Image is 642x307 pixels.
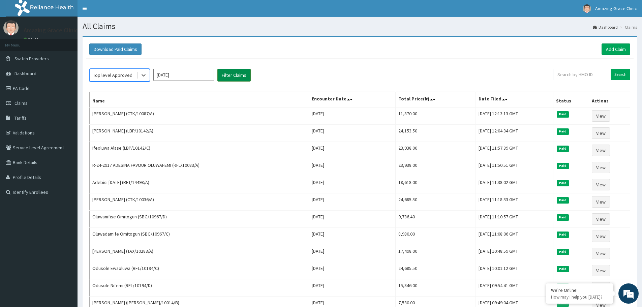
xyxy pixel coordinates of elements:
td: [DATE] [309,228,396,245]
span: Paid [557,214,569,220]
td: 11,870.00 [396,107,476,125]
th: Actions [589,92,630,108]
a: Online [24,37,40,41]
td: [DATE] 11:57:39 GMT [476,142,553,159]
td: [DATE] [309,245,396,262]
td: [DATE] [309,279,396,297]
a: View [592,110,610,122]
td: [DATE] [309,211,396,228]
li: Claims [618,24,637,30]
td: [DATE] [309,262,396,279]
th: Date Filed [476,92,553,108]
td: [PERSON_NAME] (TAX/10283/A) [90,245,309,262]
td: [DATE] 12:04:34 GMT [476,125,553,142]
a: Dashboard [593,24,618,30]
a: Add Claim [602,43,630,55]
td: 9,736.40 [396,211,476,228]
p: How may I help you today? [551,294,608,300]
span: Tariffs [14,115,27,121]
a: View [592,196,610,208]
span: Paid [557,197,569,203]
td: 24,685.50 [396,262,476,279]
div: Chat with us now [35,38,113,47]
div: Minimize live chat window [111,3,127,20]
img: User Image [3,20,19,35]
td: Oluwanifise Omitogun (SBG/10967/D) [90,211,309,228]
td: [DATE] 11:18:33 GMT [476,193,553,211]
td: 17,498.00 [396,245,476,262]
a: View [592,231,610,242]
a: View [592,179,610,190]
td: [PERSON_NAME] (CTK/10036/A) [90,193,309,211]
td: [DATE] [309,193,396,211]
span: Switch Providers [14,56,49,62]
td: Ifeoluwa Alase (LBP/10142/C) [90,142,309,159]
textarea: Type your message and hit 'Enter' [3,184,128,208]
td: [DATE] 10:01:12 GMT [476,262,553,279]
th: Encounter Date [309,92,396,108]
span: Paid [557,163,569,169]
span: Paid [557,146,569,152]
td: [PERSON_NAME] (CTK/10087/A) [90,107,309,125]
td: [DATE] [309,159,396,176]
div: We're Online! [551,287,608,293]
span: Paid [557,249,569,255]
h1: All Claims [83,22,637,31]
span: Amazing Grace Clinic [595,5,637,11]
span: Paid [557,232,569,238]
td: 18,618.00 [396,176,476,193]
td: Adebisi [DATE] (RET/14498/A) [90,176,309,193]
td: 24,153.50 [396,125,476,142]
td: Oluwadamife Omitogun (SBG/10967/C) [90,228,309,245]
td: [DATE] 10:48:59 GMT [476,245,553,262]
input: Search [611,69,630,80]
td: [PERSON_NAME] (LBP/10142/A) [90,125,309,142]
td: 24,685.50 [396,193,476,211]
div: Top level Approved [93,72,132,79]
a: View [592,162,610,173]
td: Odusole Nifemi (RFL/10194/D) [90,279,309,297]
td: 23,938.00 [396,142,476,159]
button: Download Paid Claims [89,43,142,55]
td: [DATE] 12:13:13 GMT [476,107,553,125]
a: View [592,145,610,156]
p: Amazing Grace Clinic [24,27,78,33]
td: [DATE] 11:08:06 GMT [476,228,553,245]
td: [DATE] 11:38:02 GMT [476,176,553,193]
td: 23,938.00 [396,159,476,176]
a: View [592,282,610,294]
td: Odusole Ewaoluwa (RFL/10194/C) [90,262,309,279]
span: Paid [557,128,569,134]
button: Filter Claims [217,69,251,82]
span: Paid [557,266,569,272]
td: [DATE] [309,142,396,159]
span: Paid [557,111,569,117]
th: Total Price(₦) [396,92,476,108]
td: [DATE] [309,125,396,142]
span: Dashboard [14,70,36,76]
th: Status [553,92,589,108]
a: View [592,213,610,225]
td: 8,930.00 [396,228,476,245]
input: Select Month and Year [153,69,214,81]
a: View [592,127,610,139]
a: View [592,248,610,259]
th: Name [90,92,309,108]
img: d_794563401_company_1708531726252_794563401 [12,34,27,51]
input: Search by HMO ID [553,69,608,80]
td: 15,846.00 [396,279,476,297]
td: [DATE] 11:10:57 GMT [476,211,553,228]
span: Paid [557,180,569,186]
span: We're online! [39,85,93,153]
td: R-24-2917 ADESINA FAVOUR OLUWAFEMI (RFL/10083/A) [90,159,309,176]
span: Claims [14,100,28,106]
td: [DATE] [309,176,396,193]
img: User Image [583,4,591,13]
td: [DATE] 09:54:41 GMT [476,279,553,297]
td: [DATE] 11:50:51 GMT [476,159,553,176]
a: View [592,265,610,276]
td: [DATE] [309,107,396,125]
